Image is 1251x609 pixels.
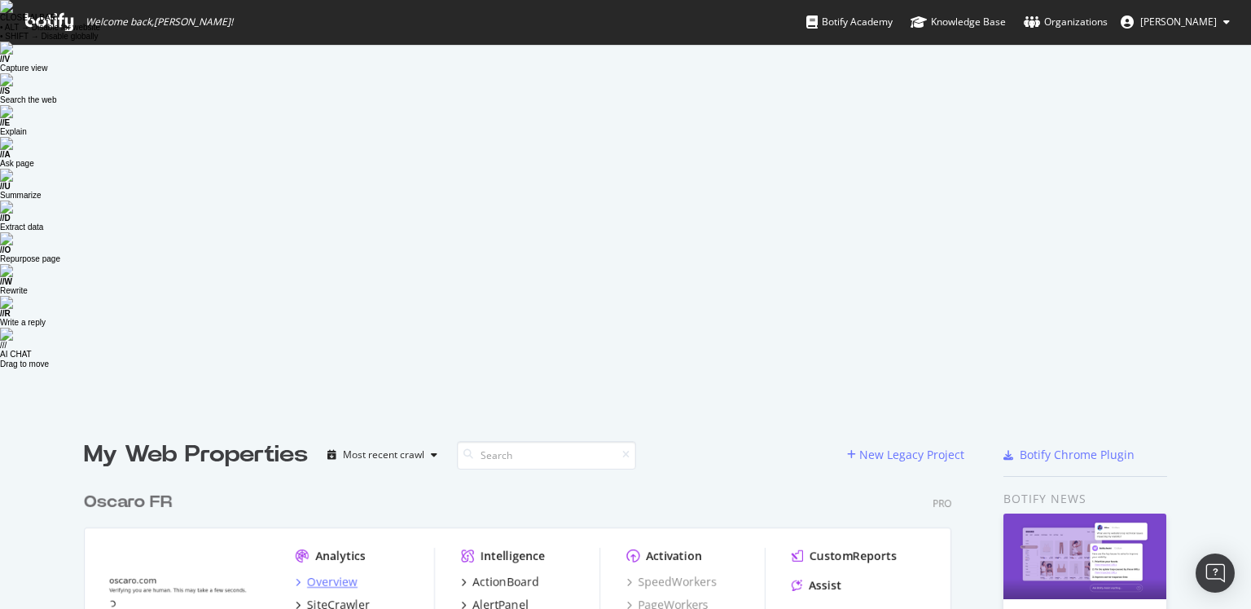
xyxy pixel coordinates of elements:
[481,548,545,564] div: Intelligence
[810,548,897,564] div: CustomReports
[84,491,172,514] div: Oscaro FR
[84,491,178,514] a: Oscaro FR
[1003,514,1166,599] img: How to Save Hours on Content and Research Workflows with Botify Assist
[472,574,539,590] div: ActionBoard
[1196,554,1235,593] div: Open Intercom Messenger
[84,439,308,471] div: My Web Properties
[1020,447,1135,463] div: Botify Chrome Plugin
[792,577,841,594] a: Assist
[461,574,539,590] a: ActionBoard
[1003,490,1167,508] div: Botify news
[321,442,444,468] button: Most recent crawl
[1003,447,1135,463] a: Botify Chrome Plugin
[859,447,964,463] div: New Legacy Project
[847,448,964,461] a: New Legacy Project
[646,548,702,564] div: Activation
[626,574,717,590] a: SpeedWorkers
[343,450,424,460] div: Most recent crawl
[315,548,366,564] div: Analytics
[296,574,358,590] a: Overview
[809,577,841,594] div: Assist
[933,496,951,510] div: Pro
[457,441,636,470] input: Search
[307,574,358,590] div: Overview
[792,548,897,564] a: CustomReports
[847,442,964,468] button: New Legacy Project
